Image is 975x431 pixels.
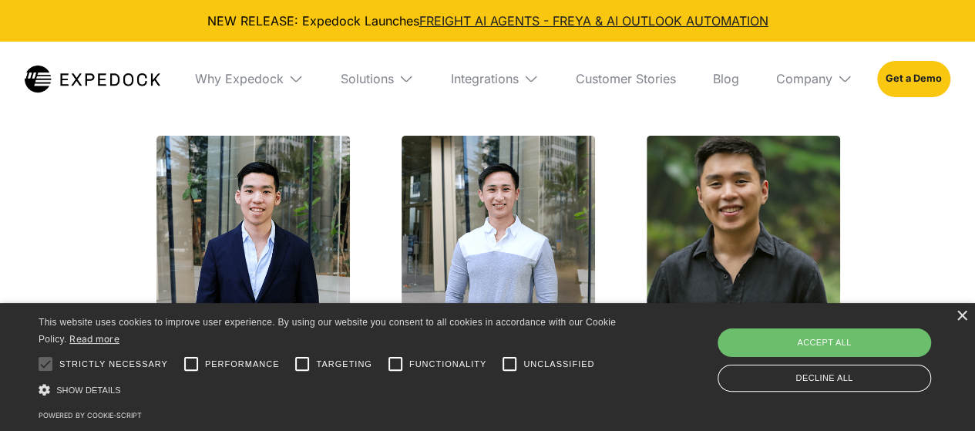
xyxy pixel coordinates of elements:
[647,136,840,329] img: Jig Young, co-founder and chief product officer at Expedock.com
[328,42,426,116] div: Solutions
[341,71,394,86] div: Solutions
[439,42,551,116] div: Integrations
[183,42,316,116] div: Why Expedock
[69,333,119,345] a: Read more
[898,357,975,431] iframe: Chat Widget
[195,71,284,86] div: Why Expedock
[56,386,121,395] span: Show details
[156,136,350,329] img: CEO King Alandy Dy
[59,358,168,371] span: Strictly necessary
[451,71,519,86] div: Integrations
[409,358,486,371] span: Functionality
[701,42,751,116] a: Blog
[419,13,768,29] a: FREIGHT AI AGENTS - FREYA & AI OUTLOOK AUTOMATION
[12,12,963,29] div: NEW RELEASE: Expedock Launches
[205,358,280,371] span: Performance
[523,358,594,371] span: Unclassified
[776,71,832,86] div: Company
[764,42,865,116] div: Company
[718,365,931,392] div: Decline all
[877,61,950,96] a: Get a Demo
[39,382,622,398] div: Show details
[316,358,372,371] span: Targeting
[956,311,967,322] div: Close
[402,136,595,329] img: COO Jeff Tan
[39,317,616,345] span: This website uses cookies to improve user experience. By using our website you consent to all coo...
[563,42,688,116] a: Customer Stories
[718,328,931,356] div: Accept all
[39,411,142,419] a: Powered by cookie-script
